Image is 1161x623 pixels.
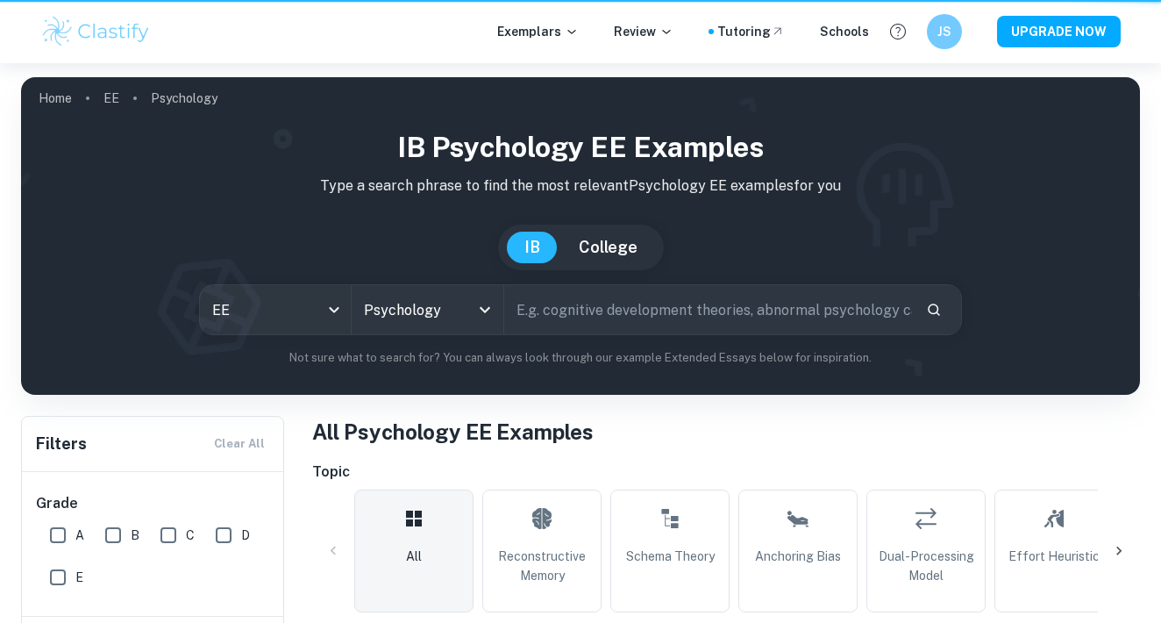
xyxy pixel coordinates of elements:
p: Psychology [151,89,217,108]
span: Schema Theory [626,547,715,566]
button: JS [927,14,962,49]
p: Not sure what to search for? You can always look through our example Extended Essays below for in... [35,349,1126,367]
button: Open [473,297,497,322]
span: E [75,568,83,587]
button: Search [919,295,949,325]
span: Reconstructive Memory [490,547,594,585]
h6: Topic [312,462,1140,483]
a: Schools [820,22,869,41]
img: Clastify logo [40,14,152,49]
a: Home [39,86,72,111]
div: EE [200,285,352,334]
img: profile cover [21,77,1140,395]
p: Exemplars [497,22,579,41]
button: IB [507,232,558,263]
span: C [186,526,195,545]
p: Type a search phrase to find the most relevant Psychology EE examples for you [35,175,1126,197]
p: Review [614,22,673,41]
h6: Filters [36,432,87,456]
h1: IB Psychology EE examples [35,126,1126,168]
span: Effort Heuristic [1008,547,1100,566]
h6: Grade [36,493,271,514]
input: E.g. cognitive development theories, abnormal psychology case studies, social psychology experime... [504,285,912,334]
span: Dual-Processing Model [874,547,978,585]
button: College [561,232,655,263]
h6: JS [935,22,955,41]
span: D [241,526,250,545]
span: A [75,526,84,545]
h1: All Psychology EE Examples [312,416,1140,448]
a: EE [103,86,119,111]
span: Anchoring Bias [755,547,841,566]
button: Help and Feedback [883,17,913,47]
span: B [131,526,139,545]
button: UPGRADE NOW [997,16,1121,47]
span: All [406,547,422,566]
a: Tutoring [717,22,785,41]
